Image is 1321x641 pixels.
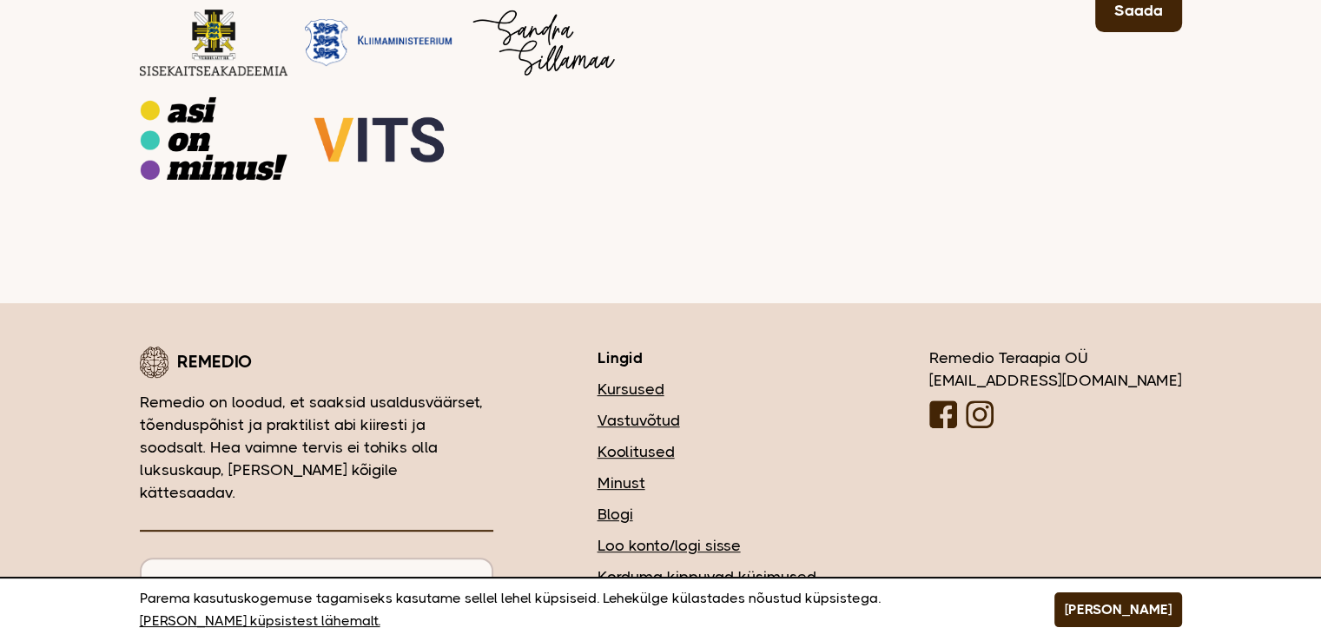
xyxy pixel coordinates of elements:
a: Vastuvõtud [598,409,825,432]
img: Kliimaministeeriumi logo [140,96,287,182]
p: Parema kasutuskogemuse tagamiseks kasutame sellel lehel küpsiseid. Lehekülge külastades nõustud k... [140,587,1011,632]
a: Blogi [598,503,825,525]
button: [PERSON_NAME] [1054,592,1182,627]
a: Korduma kippuvad küsimused [598,565,825,588]
h3: Lingid [598,347,825,369]
div: [EMAIL_ADDRESS][DOMAIN_NAME] [929,369,1182,392]
a: Minust [598,472,825,494]
img: Kliimaministeeriumi logo [470,6,618,79]
a: Koolitused [598,440,825,463]
div: Remedio [140,347,493,378]
a: Kursused [598,378,825,400]
img: Remedio logo [140,347,168,378]
a: [PERSON_NAME] küpsistest lähemalt. [140,610,380,632]
img: Sisekaitseakadeemia logo [140,6,287,79]
img: Kliimaministeeriumi logo [305,96,452,182]
div: Remedio Teraapia OÜ [929,347,1182,434]
img: Facebooki logo [929,400,957,428]
p: Remedio on loodud, et saaksid usaldusväärset, tõenduspõhist ja praktilist abi kiiresti ja soodsal... [140,391,493,504]
img: Kliimaministeeriumi logo [305,6,452,79]
img: Instagrammi logo [966,400,994,428]
a: Loo konto/logi sisse [598,534,825,557]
